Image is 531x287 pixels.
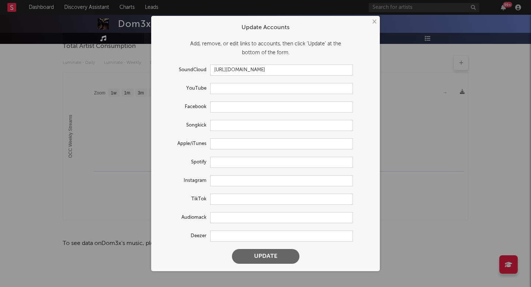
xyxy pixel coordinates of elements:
label: Audiomack [159,213,210,222]
div: Update Accounts [159,23,372,32]
label: Songkick [159,121,210,130]
button: × [370,18,378,26]
label: Facebook [159,103,210,111]
label: SoundCloud [159,66,210,75]
label: Spotify [159,158,210,167]
label: Instagram [159,176,210,185]
div: Add, remove, or edit links to accounts, then click 'Update' at the bottom of the form. [159,39,372,57]
label: YouTube [159,84,210,93]
label: Apple/iTunes [159,139,210,148]
label: Deezer [159,232,210,241]
label: TikTok [159,195,210,204]
button: Update [232,249,299,264]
